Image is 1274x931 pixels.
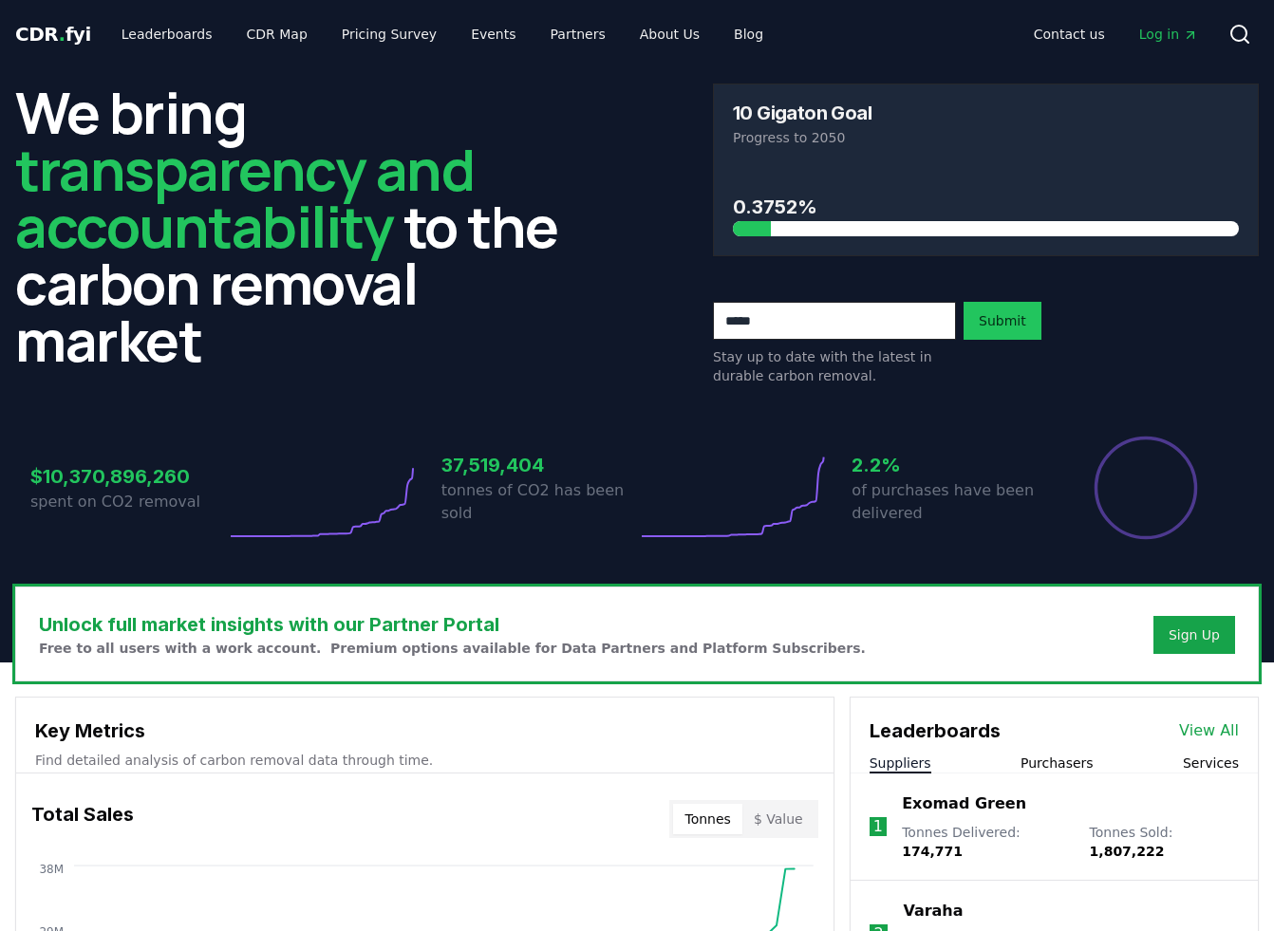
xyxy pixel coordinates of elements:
h3: Leaderboards [870,717,1001,745]
h3: 0.3752% [733,193,1239,221]
p: tonnes of CO2 has been sold [441,479,637,525]
a: Contact us [1019,17,1120,51]
a: Varaha [903,900,963,922]
span: 174,771 [902,844,963,859]
p: Progress to 2050 [733,128,1239,147]
button: Services [1183,754,1239,773]
button: Submit [964,302,1041,340]
p: 1 [873,815,883,838]
span: Log in [1139,25,1198,44]
a: CDR Map [232,17,323,51]
h3: 37,519,404 [441,451,637,479]
p: Stay up to date with the latest in durable carbon removal. [713,347,956,385]
h3: 10 Gigaton Goal [733,103,871,122]
h2: We bring to the carbon removal market [15,84,561,368]
span: . [59,23,66,46]
button: Purchasers [1021,754,1094,773]
p: Tonnes Delivered : [902,823,1070,861]
h3: Total Sales [31,800,134,838]
a: CDR.fyi [15,21,91,47]
button: Sign Up [1153,616,1235,654]
tspan: 38M [39,863,64,876]
span: transparency and accountability [15,130,474,265]
a: View All [1179,719,1239,742]
a: Events [456,17,531,51]
a: Log in [1124,17,1213,51]
a: Partners [535,17,621,51]
nav: Main [106,17,778,51]
h3: Unlock full market insights with our Partner Portal [39,610,866,639]
h3: 2.2% [852,451,1047,479]
a: About Us [625,17,715,51]
nav: Main [1019,17,1213,51]
h3: $10,370,896,260 [30,462,226,491]
button: Suppliers [870,754,931,773]
button: Tonnes [673,804,741,834]
p: Tonnes Sold : [1090,823,1239,861]
p: spent on CO2 removal [30,491,226,513]
p: Find detailed analysis of carbon removal data through time. [35,751,815,770]
h3: Key Metrics [35,717,815,745]
span: CDR fyi [15,23,91,46]
p: of purchases have been delivered [852,479,1047,525]
p: Free to all users with a work account. Premium options available for Data Partners and Platform S... [39,639,866,658]
a: Exomad Green [902,792,1026,815]
a: Sign Up [1169,625,1220,644]
div: Percentage of sales delivered [1093,435,1199,541]
a: Pricing Survey [327,17,452,51]
button: $ Value [742,804,815,834]
a: Blog [719,17,778,51]
a: Leaderboards [106,17,228,51]
span: 1,807,222 [1090,844,1165,859]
